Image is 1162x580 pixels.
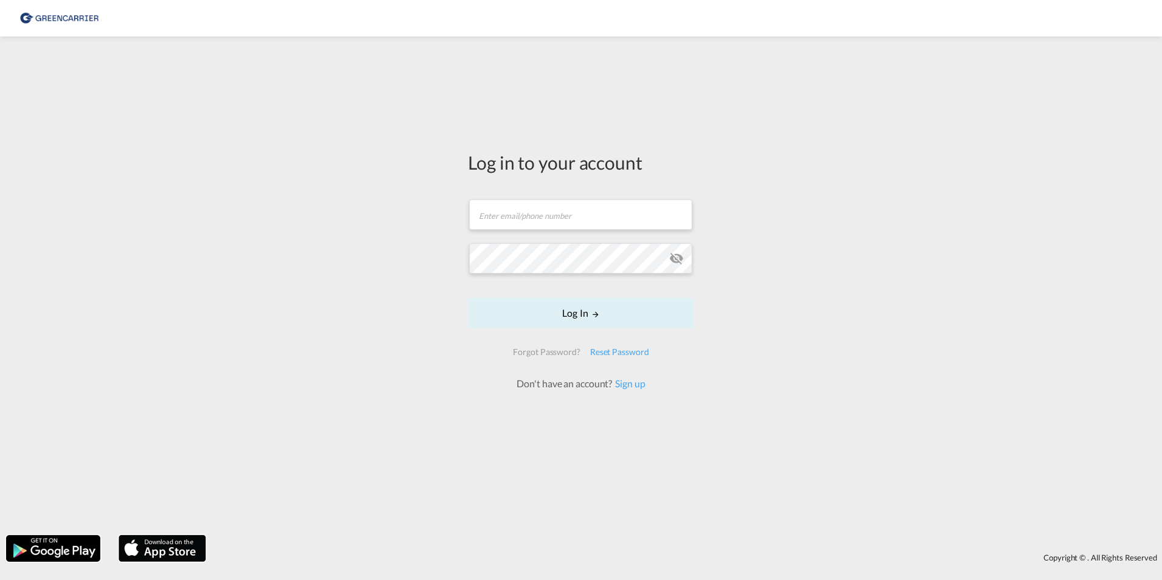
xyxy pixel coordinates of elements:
div: Copyright © . All Rights Reserved [212,547,1162,568]
div: Log in to your account [468,150,694,175]
img: 8cf206808afe11efa76fcd1e3d746489.png [18,5,100,32]
button: LOGIN [468,298,694,328]
img: apple.png [117,534,207,563]
md-icon: icon-eye-off [669,251,684,266]
img: google.png [5,534,101,563]
div: Reset Password [585,341,654,363]
a: Sign up [612,378,645,389]
div: Forgot Password? [508,341,585,363]
div: Don't have an account? [503,377,658,390]
input: Enter email/phone number [469,199,692,230]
